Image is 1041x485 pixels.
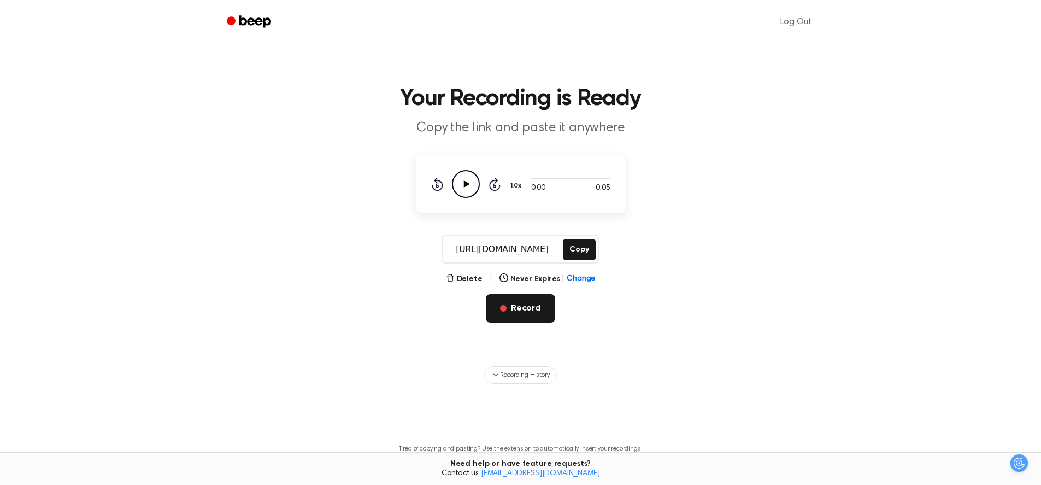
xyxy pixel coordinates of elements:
[484,366,556,384] button: Recording History
[481,470,600,477] a: [EMAIL_ADDRESS][DOMAIN_NAME]
[499,273,596,285] button: Never Expires|Change
[500,370,549,380] span: Recording History
[486,294,555,323] button: Record
[399,445,643,453] p: Tired of copying and pasting? Use the extension to automatically insert your recordings.
[446,273,483,285] button: Delete
[241,87,801,110] h1: Your Recording is Ready
[509,177,526,195] button: 1.0x
[311,119,731,137] p: Copy the link and paste it anywhere
[596,183,610,194] span: 0:05
[7,469,1034,479] span: Contact us
[563,239,595,260] button: Copy
[769,9,822,35] a: Log Out
[562,273,564,285] span: |
[531,183,545,194] span: 0:00
[567,273,595,285] span: Change
[219,11,281,33] a: Beep
[489,272,493,285] span: |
